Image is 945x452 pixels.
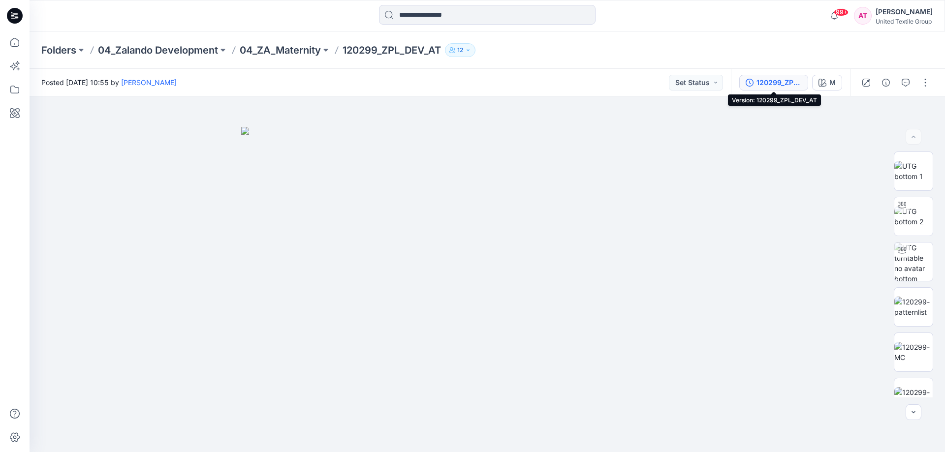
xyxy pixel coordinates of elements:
[756,77,802,88] div: 120299_ZPL_DEV_AT
[854,7,872,25] div: AT
[894,242,933,281] img: UTG turntable no avatar bottom
[445,43,475,57] button: 12
[894,161,933,181] img: UTG bottom 1
[894,297,933,317] img: 120299-patternlist
[41,77,177,88] span: Posted [DATE] 10:55 by
[829,77,836,88] div: M
[876,6,933,18] div: [PERSON_NAME]
[739,75,808,90] button: 120299_ZPL_DEV_AT
[240,43,321,57] a: 04_ZA_Maternity
[894,206,933,227] img: UTG bottom 2
[457,45,463,56] p: 12
[41,43,76,57] a: Folders
[894,387,933,408] img: 120299-wrkm
[894,342,933,362] img: 120299-MC
[98,43,218,57] a: 04_Zalando Development
[121,78,177,87] a: [PERSON_NAME]
[878,75,894,90] button: Details
[834,8,849,16] span: 99+
[876,18,933,25] div: United Textile Group
[812,75,842,90] button: M
[343,43,441,57] p: 120299_ZPL_DEV_AT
